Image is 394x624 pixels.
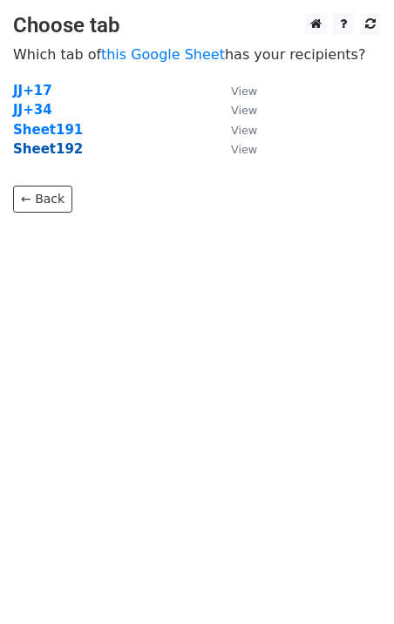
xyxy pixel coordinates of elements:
a: View [214,141,257,157]
a: JJ+34 [13,102,52,118]
iframe: Chat Widget [307,540,394,624]
a: JJ+17 [13,83,52,98]
a: ← Back [13,186,72,213]
a: View [214,83,257,98]
p: Which tab of has your recipients? [13,45,381,64]
a: Sheet192 [13,141,83,157]
a: View [214,102,257,118]
small: View [231,104,257,117]
a: Sheet191 [13,122,83,138]
small: View [231,124,257,137]
small: View [231,143,257,156]
a: View [214,122,257,138]
small: View [231,85,257,98]
a: this Google Sheet [101,46,225,63]
h3: Choose tab [13,13,381,38]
